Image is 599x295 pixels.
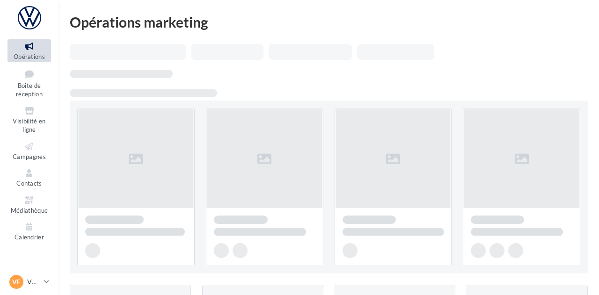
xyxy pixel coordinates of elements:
[13,153,46,160] span: Campagnes
[7,66,51,100] a: Boîte de réception
[7,193,51,216] a: Médiathèque
[15,233,44,241] span: Calendrier
[13,117,45,134] span: Visibilité en ligne
[7,39,51,62] a: Opérations
[7,139,51,162] a: Campagnes
[7,220,51,243] a: Calendrier
[14,53,45,60] span: Opérations
[70,15,588,29] div: Opérations marketing
[7,166,51,189] a: Contacts
[27,277,40,287] p: VW Francheville
[12,277,21,287] span: VF
[7,104,51,136] a: Visibilité en ligne
[7,273,51,291] a: VF VW Francheville
[11,207,48,214] span: Médiathèque
[16,82,43,98] span: Boîte de réception
[16,180,42,187] span: Contacts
